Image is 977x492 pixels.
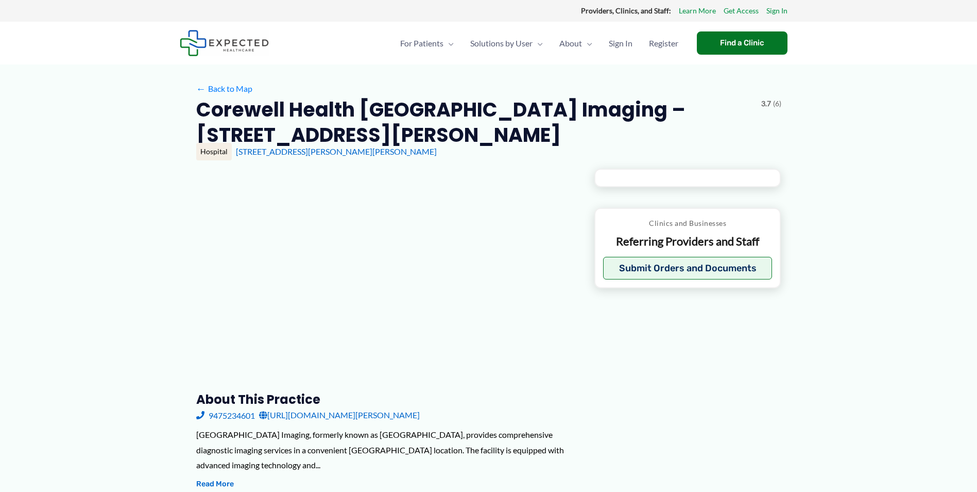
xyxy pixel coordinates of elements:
span: 3.7 [761,97,771,110]
span: For Patients [400,25,443,61]
span: Register [649,25,678,61]
span: ← [196,84,206,93]
a: Get Access [724,4,759,18]
div: Hospital [196,143,232,160]
span: Solutions by User [470,25,533,61]
h3: About this practice [196,391,578,407]
p: Clinics and Businesses [603,217,773,230]
button: Read More [196,478,234,490]
a: Find a Clinic [697,31,787,55]
span: Menu Toggle [443,25,454,61]
h2: Corewell Health [GEOGRAPHIC_DATA] Imaging – [STREET_ADDRESS][PERSON_NAME] [196,97,753,148]
img: Expected Healthcare Logo - side, dark font, small [180,30,269,56]
span: About [559,25,582,61]
a: Register [641,25,687,61]
button: Submit Orders and Documents [603,257,773,280]
strong: Providers, Clinics, and Staff: [581,6,671,15]
nav: Primary Site Navigation [392,25,687,61]
span: Sign In [609,25,632,61]
span: Menu Toggle [533,25,543,61]
p: Referring Providers and Staff [603,234,773,249]
a: 9475234601 [196,407,255,423]
a: For PatientsMenu Toggle [392,25,462,61]
a: Solutions by UserMenu Toggle [462,25,551,61]
a: ←Back to Map [196,81,252,96]
span: (6) [773,97,781,110]
a: [STREET_ADDRESS][PERSON_NAME][PERSON_NAME] [236,146,437,156]
div: [GEOGRAPHIC_DATA] Imaging, formerly known as [GEOGRAPHIC_DATA], provides comprehensive diagnostic... [196,427,578,473]
a: Sign In [766,4,787,18]
a: Sign In [601,25,641,61]
a: AboutMenu Toggle [551,25,601,61]
span: Menu Toggle [582,25,592,61]
a: Learn More [679,4,716,18]
a: [URL][DOMAIN_NAME][PERSON_NAME] [259,407,420,423]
